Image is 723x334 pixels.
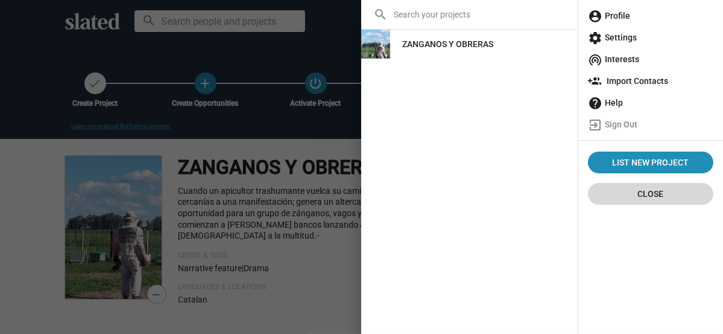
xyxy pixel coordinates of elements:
[588,53,602,67] mat-icon: wifi_tethering
[593,152,709,173] span: List New Project
[588,5,713,27] span: Profile
[588,70,713,92] span: Import Contacts
[583,114,718,135] a: Sign Out
[588,92,713,114] span: Help
[583,70,718,92] a: Import Contacts
[588,96,602,111] mat-icon: help
[583,48,718,70] a: Interests
[361,30,390,59] img: ZANGANOS Y OBRERAS
[583,27,718,48] a: Settings
[583,5,718,27] a: Profile
[598,183,704,205] span: Close
[588,118,602,132] mat-icon: exit_to_app
[373,7,388,22] mat-icon: search
[402,33,493,55] div: ZANGANOS Y OBRERAS
[588,31,602,45] mat-icon: settings
[588,114,713,135] span: Sign Out
[583,92,718,114] a: Help
[588,183,713,205] button: Close
[393,33,503,55] a: ZANGANOS Y OBRERAS
[588,9,602,24] mat-icon: account_circle
[588,27,713,48] span: Settings
[588,152,713,173] a: List New Project
[588,48,713,70] span: Interests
